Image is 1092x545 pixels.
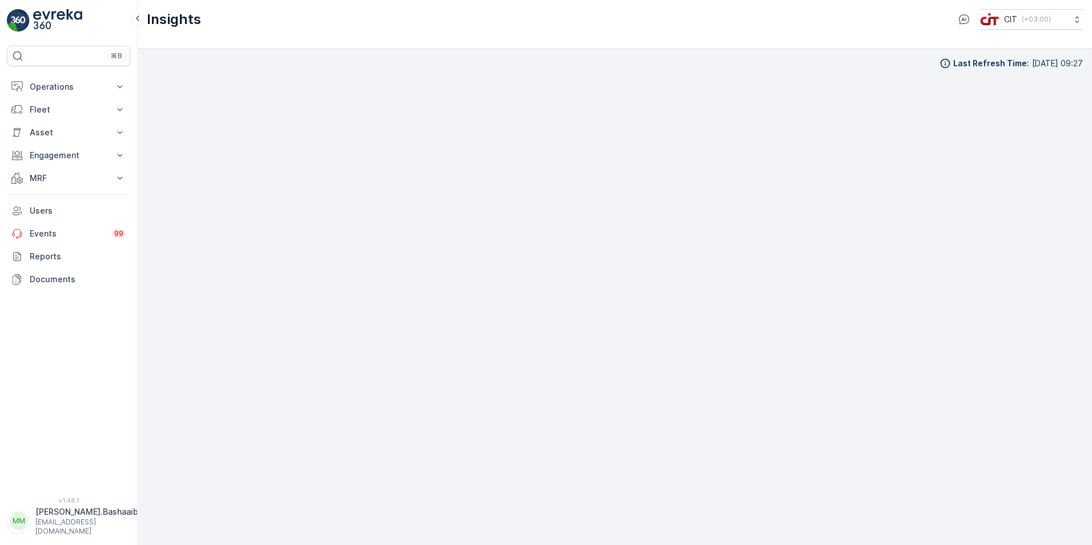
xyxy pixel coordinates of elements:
a: Users [7,199,130,222]
p: [PERSON_NAME].Bashaaib [35,506,138,518]
p: MRF [30,173,107,184]
p: CIT [1004,14,1017,25]
button: CIT(+03:00) [980,9,1083,30]
button: Engagement [7,144,130,167]
p: Last Refresh Time : [953,58,1029,69]
a: Documents [7,268,130,291]
p: ( +03:00 ) [1022,15,1051,24]
div: MM [10,512,28,530]
img: logo [7,9,30,32]
p: Users [30,205,126,217]
button: Fleet [7,98,130,121]
p: ⌘B [111,51,122,61]
p: 99 [114,229,123,238]
p: Asset [30,127,107,138]
p: Fleet [30,104,107,115]
p: Reports [30,251,126,262]
p: [DATE] 09:27 [1032,58,1083,69]
p: Documents [30,274,126,285]
img: logo_light-DOdMpM7g.png [33,9,82,32]
button: Operations [7,75,130,98]
a: Events99 [7,222,130,245]
a: Reports [7,245,130,268]
p: Operations [30,81,107,93]
img: cit-logo_pOk6rL0.png [980,13,999,26]
span: v 1.48.1 [7,497,130,504]
p: Events [30,228,105,239]
p: Engagement [30,150,107,161]
button: Asset [7,121,130,144]
p: Insights [147,10,201,29]
p: [EMAIL_ADDRESS][DOMAIN_NAME] [35,518,138,536]
button: MRF [7,167,130,190]
button: MM[PERSON_NAME].Bashaaib[EMAIL_ADDRESS][DOMAIN_NAME] [7,506,130,536]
